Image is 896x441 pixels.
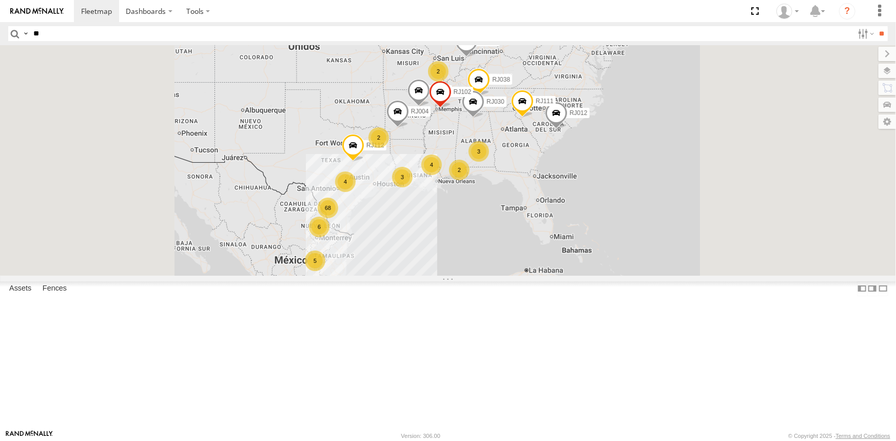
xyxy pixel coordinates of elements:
[366,142,384,149] span: RJ112
[22,26,30,41] label: Search Query
[318,198,338,218] div: 68
[449,160,470,180] div: 2
[867,281,878,296] label: Dock Summary Table to the Right
[857,281,867,296] label: Dock Summary Table to the Left
[335,171,356,192] div: 4
[788,433,890,439] div: © Copyright 2025 -
[469,141,489,162] div: 3
[854,26,876,41] label: Search Filter Options
[773,4,803,19] div: Reynaldo Alvarado
[6,431,53,441] a: Visit our Website
[836,433,890,439] a: Terms and Conditions
[839,3,855,20] i: ?
[486,98,504,105] span: RJ030
[428,61,449,82] div: 2
[570,109,588,117] span: RJ012
[536,98,554,105] span: RJ111
[401,433,440,439] div: Version: 306.00
[879,114,896,129] label: Map Settings
[309,217,329,237] div: 6
[878,281,888,296] label: Hide Summary Table
[305,251,325,271] div: 5
[392,167,413,187] div: 3
[10,8,64,15] img: rand-logo.svg
[454,88,472,95] span: RJ102
[368,127,389,148] div: 2
[421,155,442,175] div: 4
[492,76,510,83] span: RJ038
[411,108,429,115] span: RJ004
[37,281,72,296] label: Fences
[4,281,36,296] label: Assets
